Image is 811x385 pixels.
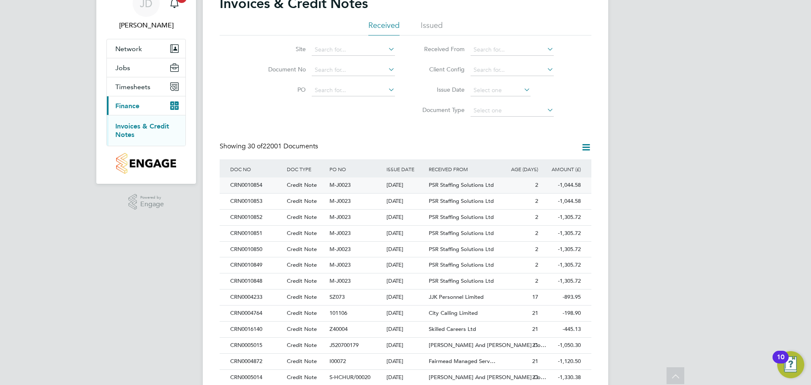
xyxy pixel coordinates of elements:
div: -1,044.58 [540,194,583,209]
button: Timesheets [107,77,185,96]
div: [DATE] [384,242,427,257]
div: -1,305.72 [540,257,583,273]
div: [DATE] [384,338,427,353]
span: 2 [535,213,538,221]
span: 2 [535,229,538,237]
input: Select one [471,105,554,117]
span: PSR Staffing Solutions Ltd [429,197,494,205]
span: M-J0023 [329,181,351,188]
div: CRN0016140 [228,322,285,337]
span: PSR Staffing Solutions Ltd [429,246,494,253]
input: Search for... [312,85,395,96]
button: Jobs [107,58,185,77]
div: CRN0010851 [228,226,285,241]
span: Powered by [140,194,164,201]
div: 10 [777,357,784,368]
span: Z40004 [329,325,348,333]
div: -1,120.50 [540,354,583,369]
span: M-J0023 [329,229,351,237]
div: -198.90 [540,306,583,321]
div: CRN0010848 [228,273,285,289]
span: Credit Note [287,261,317,268]
div: CRN0010849 [228,257,285,273]
div: -1,305.72 [540,226,583,241]
div: [DATE] [384,354,427,369]
span: PSR Staffing Solutions Ltd [429,229,494,237]
span: JJK Personnel Limited [429,293,484,300]
div: [DATE] [384,177,427,193]
div: -445.13 [540,322,583,337]
a: Go to home page [106,153,186,174]
span: 2 [535,246,538,253]
span: M-J0023 [329,197,351,205]
span: Timesheets [115,83,150,91]
button: Finance [107,96,185,115]
span: Engage [140,201,164,208]
div: AMOUNT (£) [540,159,583,179]
a: Invoices & Credit Notes [115,122,169,139]
div: AGE (DAYS) [498,159,540,179]
span: 23 [532,374,538,381]
div: [DATE] [384,273,427,289]
div: -893.95 [540,289,583,305]
label: Document No [257,66,306,73]
span: 2 [535,277,538,284]
div: [DATE] [384,322,427,337]
span: Credit Note [287,374,317,381]
span: 21 [532,309,538,317]
input: Search for... [471,44,554,56]
div: CRN0010852 [228,210,285,225]
span: Jobs [115,64,130,72]
div: -1,305.72 [540,273,583,289]
button: Open Resource Center, 10 new notifications [777,351,804,378]
span: PSR Staffing Solutions Ltd [429,213,494,221]
span: 21 [532,358,538,365]
div: CRN0010853 [228,194,285,209]
span: [PERSON_NAME] And [PERSON_NAME] Co… [429,341,546,349]
li: Received [368,20,400,35]
span: Credit Note [287,246,317,253]
input: Select one [471,85,531,96]
span: Credit Note [287,181,317,188]
span: Credit Note [287,293,317,300]
div: CRN0004233 [228,289,285,305]
span: Skilled Careers Ltd [429,325,476,333]
span: Credit Note [287,277,317,284]
div: [DATE] [384,210,427,225]
span: Finance [115,102,139,110]
span: Fairmead Managed Serv… [429,358,495,365]
input: Search for... [471,64,554,76]
li: Issued [421,20,443,35]
span: 21 [532,341,538,349]
img: countryside-properties-logo-retina.png [116,153,176,174]
span: S-HCHUR/00020 [329,374,370,381]
span: I00072 [329,358,346,365]
div: CRN0004872 [228,354,285,369]
span: Credit Note [287,197,317,205]
span: PSR Staffing Solutions Ltd [429,277,494,284]
span: PSR Staffing Solutions Ltd [429,181,494,188]
div: CRN0004764 [228,306,285,321]
label: Document Type [416,106,465,114]
span: Network [115,45,142,53]
div: Finance [107,115,185,146]
span: [PERSON_NAME] And [PERSON_NAME] Co… [429,374,546,381]
div: [DATE] [384,194,427,209]
span: Credit Note [287,358,317,365]
span: 17 [532,293,538,300]
div: DOC TYPE [285,159,327,179]
span: Credit Note [287,309,317,317]
span: City Calling Limited [429,309,478,317]
span: Credit Note [287,213,317,221]
div: DOC NO [228,159,285,179]
span: 2 [535,181,538,188]
label: Client Config [416,66,465,73]
div: PO NO [327,159,384,179]
button: Network [107,39,185,58]
label: PO [257,86,306,93]
span: 2 [535,197,538,205]
a: Powered byEngage [128,194,164,210]
span: 2 [535,261,538,268]
span: 101106 [329,309,347,317]
span: J520700179 [329,341,359,349]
